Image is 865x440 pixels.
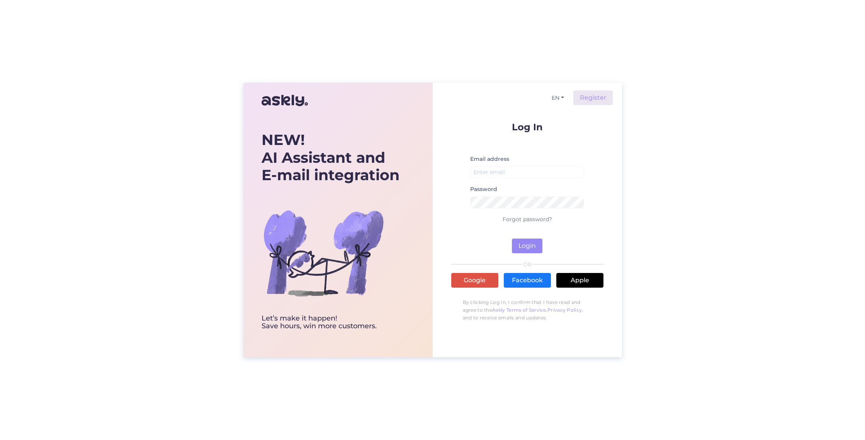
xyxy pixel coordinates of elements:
button: Login [512,239,542,253]
label: Email address [470,155,509,163]
p: Log In [451,122,603,132]
img: bg-askly [262,191,385,315]
a: Forgot password? [503,216,552,223]
input: Enter email [470,166,585,178]
a: Register [573,90,613,105]
a: Apple [556,273,603,288]
p: By clicking Log In, I confirm that I have read and agree to the , , and to receive emails and upd... [451,295,603,326]
span: OR [522,262,533,267]
a: Facebook [504,273,551,288]
button: EN [549,92,567,104]
div: AI Assistant and E-mail integration [262,131,399,184]
img: Askly [262,91,308,110]
a: Google [451,273,498,288]
div: Let’s make it happen! Save hours, win more customers. [262,315,399,330]
label: Password [470,185,497,193]
a: Askly Terms of Service [492,307,546,313]
a: Privacy Policy [547,307,582,313]
b: NEW! [262,131,305,149]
